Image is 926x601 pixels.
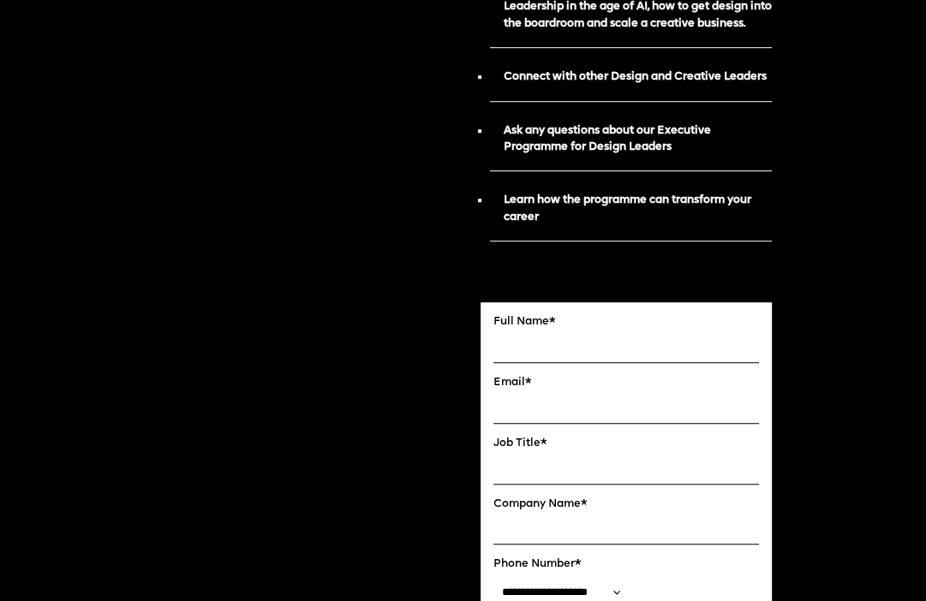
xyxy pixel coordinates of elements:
label: Email [493,376,760,390]
strong: Connect with other Design and Creative Leaders [504,71,767,82]
label: Job Title [493,437,760,450]
strong: Ask any questions about our Executive Programme for Design Leaders [504,125,711,152]
strong: Learn how the programme can transform your career [504,194,751,222]
label: Phone Number [493,557,760,571]
label: Full Name [493,315,760,329]
label: Company Name [493,497,760,511]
